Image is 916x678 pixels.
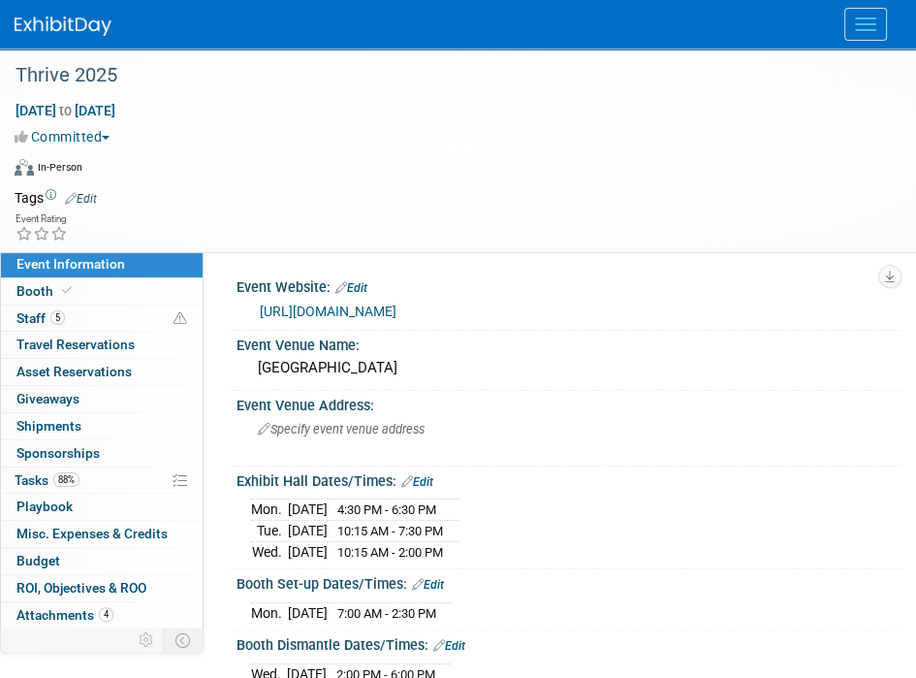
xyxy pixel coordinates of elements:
[337,524,443,538] span: 10:15 AM - 7:30 PM
[260,304,396,319] a: [URL][DOMAIN_NAME]
[1,413,203,439] a: Shipments
[251,521,288,542] td: Tue.
[15,16,111,36] img: ExhibitDay
[288,500,328,521] td: [DATE]
[50,310,65,325] span: 5
[251,602,288,623] td: Mon.
[1,386,203,412] a: Giveaways
[16,214,68,224] div: Event Rating
[237,273,901,298] div: Event Website:
[56,103,75,118] span: to
[237,630,901,656] div: Booth Dismantle Dates/Times:
[237,391,901,415] div: Event Venue Address:
[164,628,204,653] td: Toggle Event Tabs
[130,628,164,653] td: Personalize Event Tab Strip
[15,159,34,175] img: Format-Inperson.png
[1,278,203,305] a: Booth
[258,422,425,436] span: Specify event venue address
[237,569,901,595] div: Booth Set-up Dates/Times:
[62,285,72,296] i: Booth reservation complete
[15,188,97,208] td: Tags
[412,578,444,592] a: Edit
[251,500,288,521] td: Mon.
[844,8,887,41] button: Menu
[401,475,433,489] a: Edit
[251,541,288,562] td: Wed.
[1,440,203,467] a: Sponsorships
[237,331,901,355] div: Event Venue Name:
[16,256,125,272] span: Event Information
[16,607,113,623] span: Attachments
[251,353,887,383] div: [GEOGRAPHIC_DATA]
[1,251,203,277] a: Event Information
[16,337,135,352] span: Travel Reservations
[16,364,132,379] span: Asset Reservations
[1,548,203,574] a: Budget
[433,639,465,653] a: Edit
[37,160,82,175] div: In-Person
[99,607,113,622] span: 4
[335,281,367,295] a: Edit
[15,472,79,488] span: Tasks
[288,541,328,562] td: [DATE]
[1,359,203,385] a: Asset Reservations
[15,156,892,185] div: Event Format
[1,306,203,332] a: Staff5
[1,494,203,520] a: Playbook
[174,310,187,328] span: Potential Scheduling Conflict -- at least one attendee is tagged in another overlapping event.
[15,127,117,146] button: Committed
[65,192,97,206] a: Edit
[16,391,79,406] span: Giveaways
[16,580,146,596] span: ROI, Objectives & ROO
[16,526,168,541] span: Misc. Expenses & Credits
[288,521,328,542] td: [DATE]
[16,310,65,326] span: Staff
[1,521,203,547] a: Misc. Expenses & Credits
[9,58,877,93] div: Thrive 2025
[15,102,116,119] span: [DATE] [DATE]
[337,606,436,621] span: 7:00 AM - 2:30 PM
[1,332,203,358] a: Travel Reservations
[1,602,203,629] a: Attachments4
[16,553,60,568] span: Budget
[16,499,73,514] span: Playbook
[16,418,81,434] span: Shipments
[1,468,203,494] a: Tasks88%
[1,575,203,601] a: ROI, Objectives & ROO
[337,502,436,517] span: 4:30 PM - 6:30 PM
[53,472,79,487] span: 88%
[16,283,76,299] span: Booth
[237,467,901,492] div: Exhibit Hall Dates/Times:
[337,545,443,560] span: 10:15 AM - 2:00 PM
[288,602,328,623] td: [DATE]
[16,445,100,461] span: Sponsorships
